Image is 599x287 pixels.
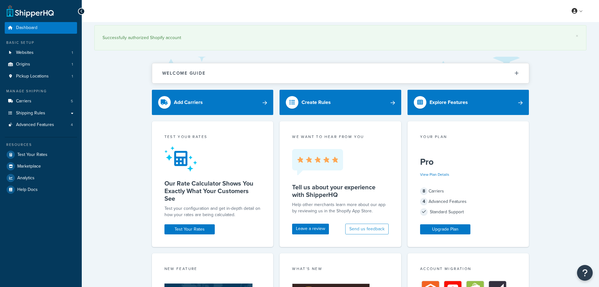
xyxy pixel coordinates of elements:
a: × [576,33,578,38]
div: Standard Support [420,208,517,216]
a: View Plan Details [420,172,449,177]
a: Websites1 [5,47,77,59]
a: Explore Features [408,90,529,115]
div: Account Migration [420,266,517,273]
a: Test Your Rates [5,149,77,160]
span: 1 [72,62,73,67]
span: 1 [72,50,73,55]
span: 4 [71,122,73,128]
div: Resources [5,142,77,147]
a: Add Carriers [152,90,274,115]
div: Manage Shipping [5,89,77,94]
a: Pickup Locations1 [5,71,77,82]
a: Dashboard [5,22,77,34]
button: Open Resource Center [577,265,593,281]
a: Upgrade Plan [420,224,470,234]
div: Add Carriers [174,98,203,107]
span: Marketplace [17,164,41,169]
a: Origins1 [5,59,77,70]
a: Create Rules [280,90,401,115]
li: Websites [5,47,77,59]
span: Analytics [17,175,35,181]
p: Help other merchants learn more about our app by reviewing us in the Shopify App Store. [292,202,389,214]
li: Advanced Features [5,119,77,131]
div: Test your configuration and get in-depth detail on how your rates are being calculated. [164,205,261,218]
h5: Our Rate Calculator Shows You Exactly What Your Customers See [164,180,261,202]
a: Shipping Rules [5,107,77,119]
a: Marketplace [5,161,77,172]
a: Carriers5 [5,95,77,107]
button: Welcome Guide [152,63,529,83]
div: Successfully authorized Shopify account [103,33,578,42]
div: New Feature [164,266,261,273]
a: Analytics [5,172,77,184]
span: Advanced Features [16,122,54,128]
span: 5 [71,99,73,104]
div: Carriers [420,187,517,196]
li: Carriers [5,95,77,107]
span: 1 [72,74,73,79]
div: Create Rules [302,98,331,107]
h2: Welcome Guide [162,71,206,76]
span: Dashboard [16,25,37,31]
span: Pickup Locations [16,74,49,79]
button: Send us feedback [345,224,389,234]
div: Advanced Features [420,197,517,206]
span: Help Docs [17,187,38,192]
p: we want to hear from you [292,134,389,140]
div: Test your rates [164,134,261,141]
li: Pickup Locations [5,71,77,82]
span: Origins [16,62,30,67]
span: Test Your Rates [17,152,47,158]
span: 4 [420,198,428,205]
div: What's New [292,266,389,273]
span: Carriers [16,99,31,104]
a: Leave a review [292,224,329,234]
div: Basic Setup [5,40,77,45]
a: Advanced Features4 [5,119,77,131]
span: Shipping Rules [16,111,45,116]
h5: Pro [420,157,517,167]
div: Explore Features [430,98,468,107]
div: Your Plan [420,134,517,141]
h5: Tell us about your experience with ShipperHQ [292,183,389,198]
a: Test Your Rates [164,224,215,234]
li: Origins [5,59,77,70]
a: Help Docs [5,184,77,195]
span: 8 [420,187,428,195]
span: Websites [16,50,34,55]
